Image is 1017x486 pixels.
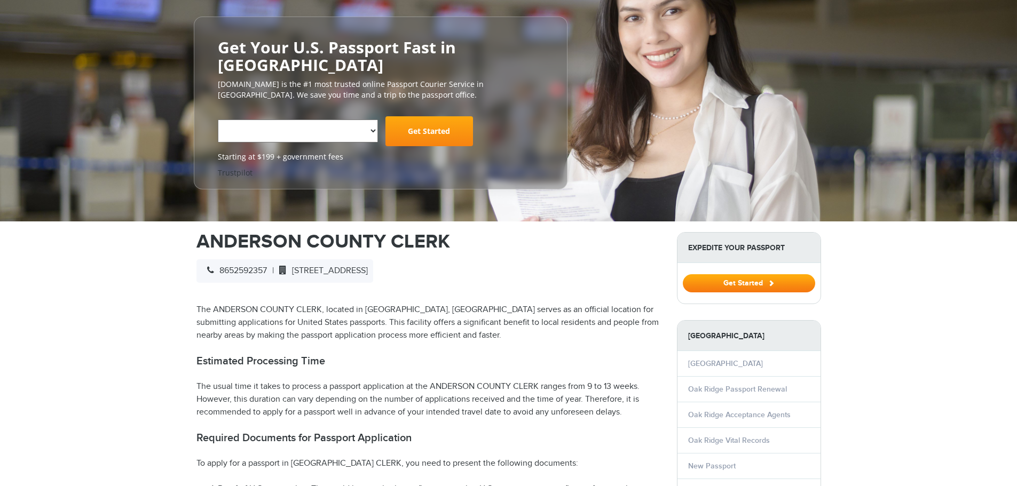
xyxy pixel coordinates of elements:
a: [GEOGRAPHIC_DATA] [688,359,763,368]
p: The usual time it takes to process a passport application at the ANDERSON COUNTY CLERK ranges fro... [196,380,661,419]
h2: Estimated Processing Time [196,355,661,368]
a: Oak Ridge Passport Renewal [688,385,787,394]
p: To apply for a passport in [GEOGRAPHIC_DATA] CLERK, you need to present the following documents: [196,457,661,470]
strong: [GEOGRAPHIC_DATA] [677,321,821,351]
strong: Expedite Your Passport [677,233,821,263]
a: Get Started [683,278,815,287]
div: | [196,259,373,283]
a: Get Started [385,116,473,146]
a: Trustpilot [218,168,253,178]
button: Get Started [683,274,815,292]
a: Oak Ridge Acceptance Agents [688,410,791,419]
span: [STREET_ADDRESS] [274,266,368,276]
p: The ANDERSON COUNTY CLERK, located in [GEOGRAPHIC_DATA], [GEOGRAPHIC_DATA] serves as an official ... [196,304,661,342]
h1: ANDERSON COUNTY CLERK [196,232,661,251]
span: Starting at $199 + government fees [218,152,543,162]
h2: Get Your U.S. Passport Fast in [GEOGRAPHIC_DATA] [218,38,543,74]
a: New Passport [688,461,736,471]
h2: Required Documents for Passport Application [196,432,661,444]
a: Oak Ridge Vital Records [688,436,770,445]
span: 8652592357 [202,266,267,276]
p: [DOMAIN_NAME] is the #1 most trusted online Passport Courier Service in [GEOGRAPHIC_DATA]. We sav... [218,79,543,100]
